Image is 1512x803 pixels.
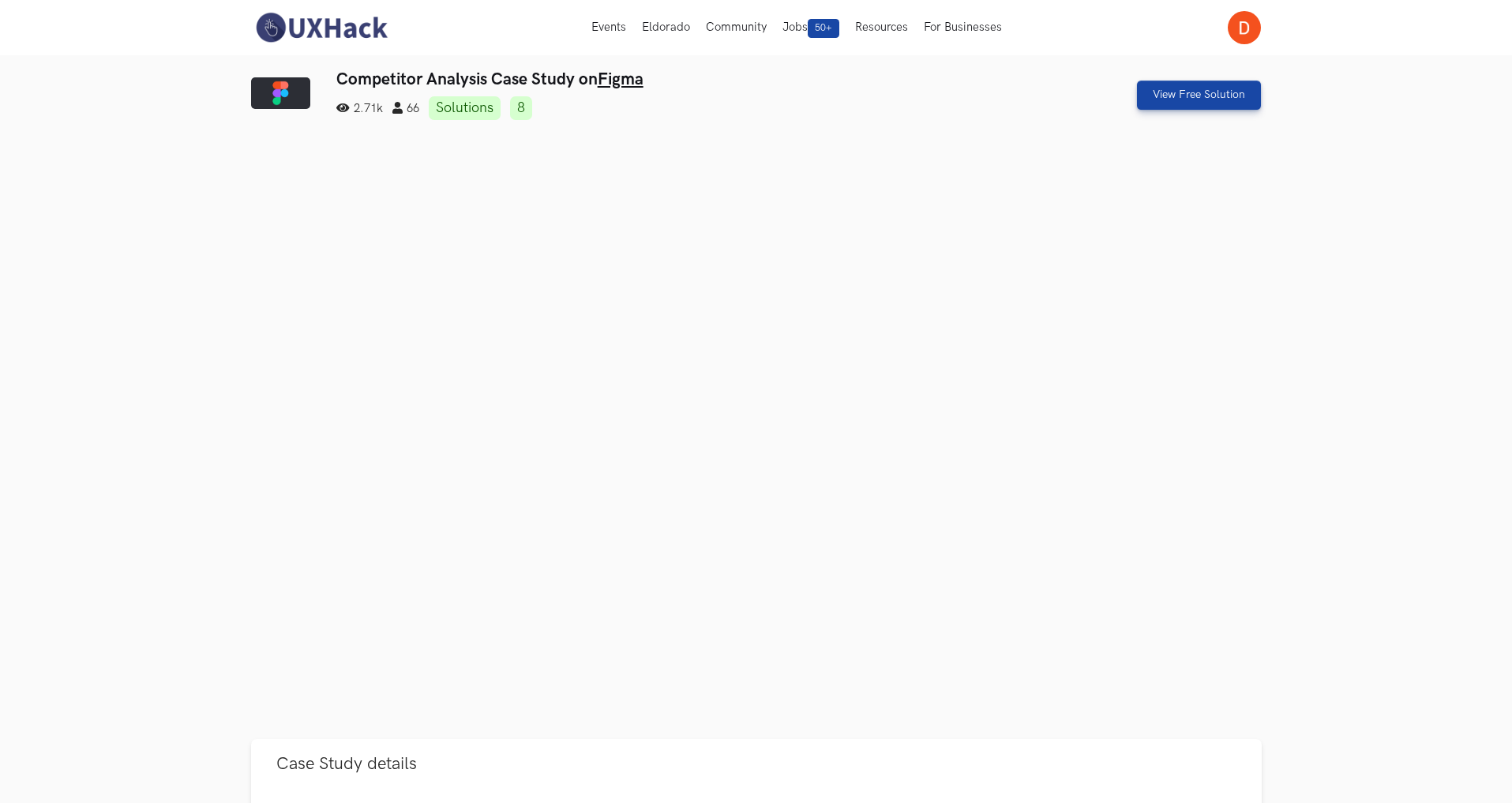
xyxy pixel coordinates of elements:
[251,739,1262,789] button: Case Study details
[510,96,532,120] a: 8
[336,102,383,115] span: 2.71k
[808,19,839,38] span: 50+
[392,102,419,115] span: 66
[1228,11,1261,44] img: Your profile pic
[1137,81,1261,110] a: View Free Solution
[276,753,417,775] span: Case Study details
[251,11,392,44] img: UXHack-logo.png
[598,69,643,89] a: Figma
[251,77,310,109] img: Figma logo
[336,69,1005,89] h3: Competitor Analysis Case Study on
[429,96,501,120] a: Solutions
